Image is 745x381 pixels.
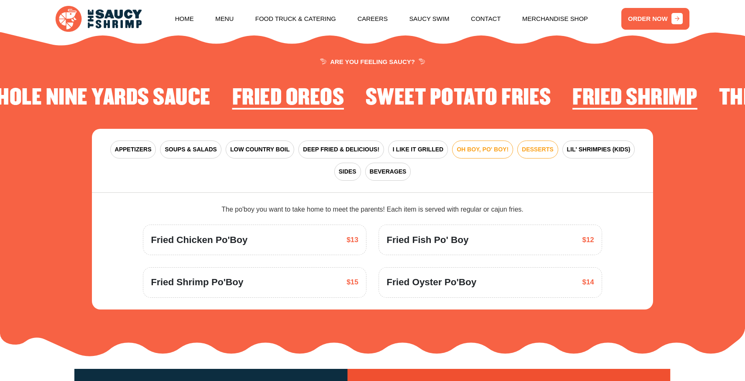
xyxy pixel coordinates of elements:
span: $14 [582,277,594,287]
span: DEEP FRIED & DELICIOUS! [303,145,379,154]
a: Saucy Swim [409,2,449,36]
a: Food Truck & Catering [255,2,336,36]
span: $13 [346,235,358,245]
span: $12 [582,235,594,245]
span: Fried Oyster Po'Boy [386,275,476,289]
a: Home [175,2,194,36]
span: Fried Fish Po' Boy [386,233,468,247]
span: Fried Chicken Po'Boy [151,233,247,247]
button: OH BOY, PO' BOY! [452,141,513,159]
a: Careers [358,2,388,36]
span: DESSERTS [522,145,553,154]
span: I LIKE IT GRILLED [393,145,443,154]
a: Menu [215,2,234,36]
img: logo [56,6,142,32]
span: LIL' SHRIMPIES (KIDS) [567,145,631,154]
h2: Sweet Potato Fries [366,85,551,110]
button: DESSERTS [517,141,558,159]
button: APPETIZERS [110,141,156,159]
span: APPETIZERS [115,145,152,154]
span: SIDES [339,167,356,176]
button: DEEP FRIED & DELICIOUS! [298,141,384,159]
span: SOUPS & SALADS [165,145,216,154]
a: Contact [471,2,501,36]
h2: Fried Shrimp [572,85,697,110]
span: $15 [346,277,358,287]
div: The po'boy you want to take home to meet the parents! Each item is served with regular or cajun f... [143,205,603,215]
button: LIL' SHRIMPIES (KIDS) [562,141,635,159]
a: Merchandise Shop [522,2,588,36]
li: 4 of 4 [366,85,551,113]
span: LOW COUNTRY BOIL [230,145,290,154]
button: SIDES [334,163,361,181]
li: 3 of 4 [232,85,344,113]
span: Fried Shrimp Po'Boy [151,275,243,289]
button: SOUPS & SALADS [160,141,221,159]
button: LOW COUNTRY BOIL [226,141,294,159]
li: 1 of 4 [572,85,697,113]
button: I LIKE IT GRILLED [388,141,448,159]
span: OH BOY, PO' BOY! [457,145,509,154]
button: BEVERAGES [365,163,411,181]
span: ARE YOU FEELING SAUCY? [320,59,425,65]
span: BEVERAGES [370,167,407,176]
h2: Fried Oreos [232,85,344,110]
a: ORDER NOW [621,8,689,30]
